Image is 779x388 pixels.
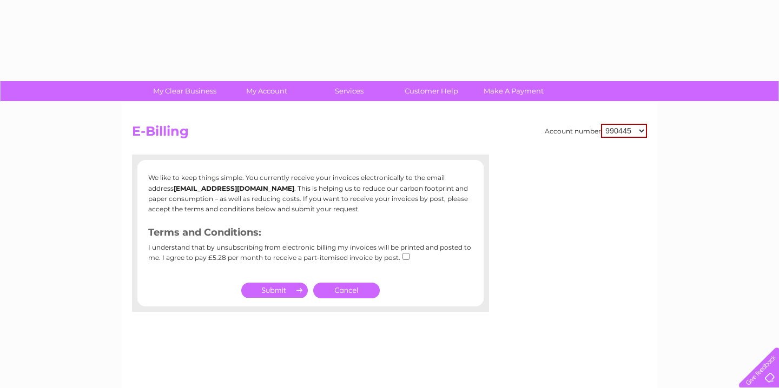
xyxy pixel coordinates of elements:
[469,81,558,101] a: Make A Payment
[545,124,647,138] div: Account number
[140,81,229,101] a: My Clear Business
[148,172,473,214] p: We like to keep things simple. You currently receive your invoices electronically to the email ad...
[132,124,647,144] h2: E-Billing
[222,81,312,101] a: My Account
[148,244,473,269] div: I understand that by unsubscribing from electronic billing my invoices will be printed and posted...
[387,81,476,101] a: Customer Help
[174,184,294,192] b: [EMAIL_ADDRESS][DOMAIN_NAME]
[148,225,473,244] h3: Terms and Conditions:
[313,283,380,298] a: Cancel
[305,81,394,101] a: Services
[241,283,308,298] input: Submit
